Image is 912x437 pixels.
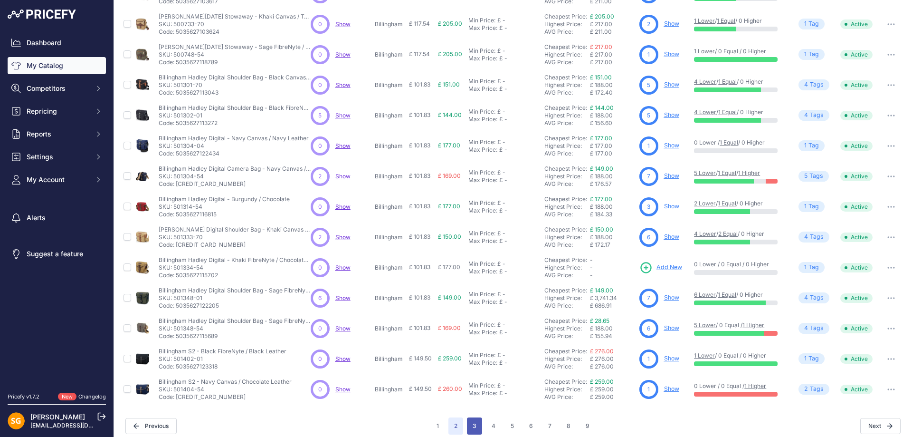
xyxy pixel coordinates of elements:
p: Code: 5035627103624 [159,28,311,36]
a: Cheapest Price: [544,195,587,203]
div: £ [497,199,501,207]
div: £ 172.17 [590,241,636,249]
a: £ 205.00 [590,13,614,20]
span: s [820,80,824,89]
a: Cheapest Price: [544,165,587,172]
span: 1 [647,142,650,150]
span: 2 [318,233,322,242]
a: Dashboard [8,34,106,51]
span: 0 [318,50,322,59]
span: 1 [804,141,807,150]
div: Max Price: [468,116,497,123]
span: £ 151.00 [438,81,460,88]
span: Show [335,203,351,210]
div: Max Price: [468,237,497,245]
a: Show [335,173,351,180]
a: Cheapest Price: [544,256,587,263]
a: £ 150.00 [590,226,613,233]
span: 6 [647,233,650,242]
div: £ [499,116,503,123]
div: - [501,47,505,55]
a: 5 Lower [694,321,716,329]
div: Highest Price: [544,112,590,119]
p: SKU: 500748-54 [159,51,311,58]
span: 1 [647,50,650,59]
button: Go to page 3 [467,418,482,435]
div: £ 156.60 [590,119,636,127]
button: Settings [8,148,106,165]
div: - [501,108,505,116]
div: Highest Price: [544,203,590,211]
a: Show [664,20,679,27]
span: Show [335,264,351,271]
p: / / 0 Higher [694,230,785,238]
div: AVG Price: [544,150,590,157]
span: 1 [804,202,807,211]
a: 1 Lower [694,352,715,359]
button: Go to page 5 [505,418,520,435]
p: Code: [CREDIT_CARD_NUMBER] [159,180,311,188]
div: AVG Price: [544,119,590,127]
a: Add New [639,261,682,274]
span: Active [840,172,873,181]
span: £ 188.00 [590,173,613,180]
div: Min Price: [468,230,495,237]
span: Show [335,294,351,301]
a: Show [335,325,351,332]
img: Pricefy Logo [8,10,76,19]
div: £ 176.57 [590,180,636,188]
div: Highest Price: [544,81,590,89]
div: Min Price: [468,138,495,146]
span: £ 101.83 [409,172,430,179]
button: Repricing [8,103,106,120]
a: Cheapest Price: [544,226,587,233]
span: Reports [27,129,89,139]
a: Show [335,142,351,149]
span: Show [335,112,351,119]
div: - [501,199,505,207]
div: £ 177.00 [590,150,636,157]
div: £ [499,24,503,32]
a: Show [664,111,679,118]
a: Cheapest Price: [544,287,587,294]
div: Max Price: [468,55,497,62]
p: SKU: 501304-04 [159,142,309,150]
a: £ 177.00 [590,195,612,203]
div: £ 172.40 [590,89,636,97]
div: Min Price: [468,47,495,55]
p: Billingham Hadley Digital Shoulder Bag - Black FibreNyte / Black Leather [159,104,311,112]
div: Highest Price: [544,233,590,241]
div: £ [497,230,501,237]
a: £ 276.00 [590,348,614,355]
div: - [503,85,507,93]
span: £ 101.83 [409,111,430,118]
span: Add New [656,263,682,272]
a: 6 Lower [694,291,716,298]
p: Billingham [375,173,405,180]
span: Show [335,233,351,241]
a: Cheapest Price: [544,348,587,355]
span: 5 [647,111,650,120]
span: 0 [318,20,322,29]
p: SKU: 501304-54 [159,173,311,180]
div: £ 211.00 [590,28,636,36]
button: Go to page 6 [523,418,539,435]
a: £ 144.00 [590,104,614,111]
p: Billingham [375,81,405,89]
a: Show [335,20,351,28]
span: £ 169.00 [438,172,461,179]
span: Active [840,141,873,151]
a: 4 Lower [694,230,716,237]
p: Billingham [375,51,405,58]
a: 1 Higher [744,382,766,389]
span: Tag [798,49,825,60]
a: Show [664,81,679,88]
span: Settings [27,152,89,162]
button: Reports [8,126,106,143]
div: - [503,116,507,123]
span: 4 [804,80,808,89]
span: £ 177.00 [438,142,460,149]
div: Highest Price: [544,20,590,28]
